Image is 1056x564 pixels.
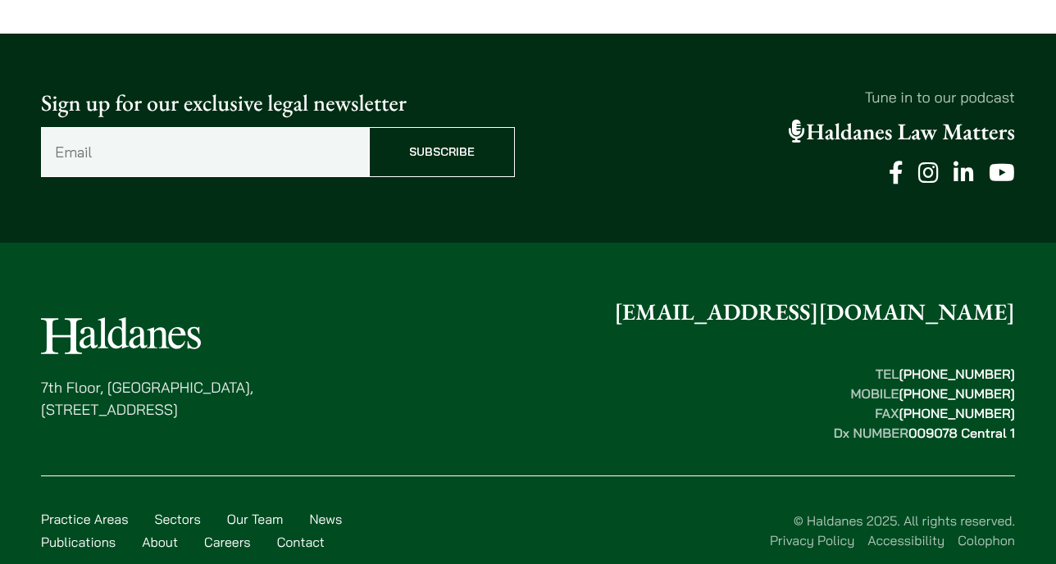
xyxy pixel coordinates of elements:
[366,511,1015,550] div: © Haldanes 2025. All rights reserved.
[309,511,342,527] a: News
[541,86,1015,108] p: Tune in to our podcast
[899,385,1015,402] mark: [PHONE_NUMBER]
[41,127,369,177] input: Email
[204,534,251,550] a: Careers
[369,127,515,177] input: Subscribe
[41,317,201,354] img: Logo of Haldanes
[899,366,1015,382] mark: [PHONE_NUMBER]
[770,532,854,548] a: Privacy Policy
[142,534,178,550] a: About
[834,366,1015,441] strong: TEL MOBILE FAX Dx NUMBER
[41,376,253,421] p: 7th Floor, [GEOGRAPHIC_DATA], [STREET_ADDRESS]
[614,298,1015,327] a: [EMAIL_ADDRESS][DOMAIN_NAME]
[154,511,200,527] a: Sectors
[899,405,1015,421] mark: [PHONE_NUMBER]
[789,117,1015,147] a: Haldanes Law Matters
[908,425,1015,441] mark: 009078 Central 1
[958,532,1015,548] a: Colophon
[41,534,116,550] a: Publications
[41,86,515,121] p: Sign up for our exclusive legal newsletter
[277,534,325,550] a: Contact
[227,511,284,527] a: Our Team
[41,511,128,527] a: Practice Areas
[867,532,944,548] a: Accessibility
